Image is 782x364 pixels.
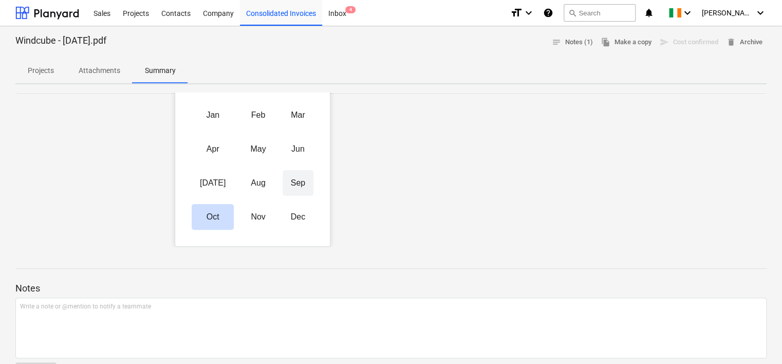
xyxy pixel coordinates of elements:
[601,37,651,48] span: Make a copy
[345,6,356,13] span: 4
[28,65,54,76] p: Projects
[510,7,523,19] i: format_size
[568,9,576,17] span: search
[15,282,767,295] p: Notes
[727,38,736,47] span: delete
[145,65,176,76] p: Summary
[681,7,694,19] i: keyboard_arrow_down
[731,315,782,364] iframe: Chat Widget
[601,38,610,47] span: file_copy
[597,34,656,50] button: Make a copy
[543,7,553,19] i: Knowledge base
[644,7,654,19] i: notifications
[523,7,535,19] i: keyboard_arrow_down
[552,38,561,47] span: notes
[552,37,593,48] span: Notes (1)
[548,34,597,50] button: Notes (1)
[722,34,767,50] button: Archive
[702,9,753,17] span: [PERSON_NAME]
[15,34,106,47] p: Windcube - [DATE].pdf
[79,65,120,76] p: Attachments
[564,4,636,22] button: Search
[754,7,767,19] i: keyboard_arrow_down
[727,37,762,48] span: Archive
